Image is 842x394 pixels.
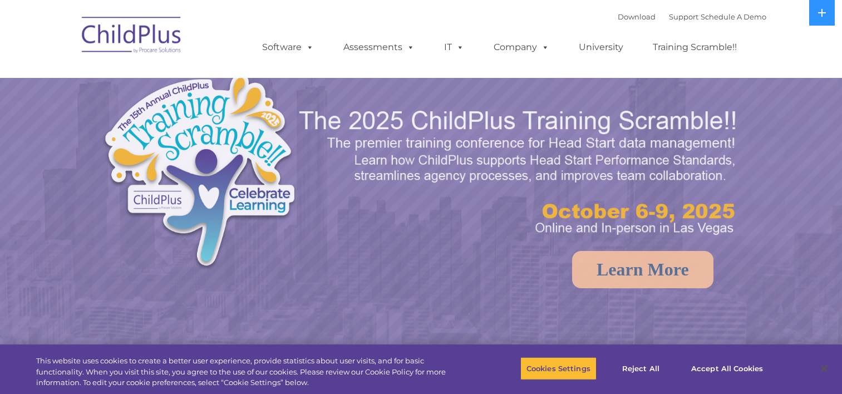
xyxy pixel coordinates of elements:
a: Learn More [572,251,713,288]
a: Support [669,12,698,21]
font: | [618,12,766,21]
button: Close [812,356,836,381]
a: Schedule A Demo [701,12,766,21]
a: Download [618,12,656,21]
a: Software [251,36,325,58]
a: Assessments [332,36,426,58]
a: Company [482,36,560,58]
div: This website uses cookies to create a better user experience, provide statistics about user visit... [36,356,463,388]
button: Reject All [606,357,676,380]
a: IT [433,36,475,58]
button: Cookies Settings [520,357,597,380]
button: Accept All Cookies [685,357,769,380]
a: Training Scramble!! [642,36,748,58]
img: ChildPlus by Procare Solutions [76,9,188,65]
a: University [568,36,634,58]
